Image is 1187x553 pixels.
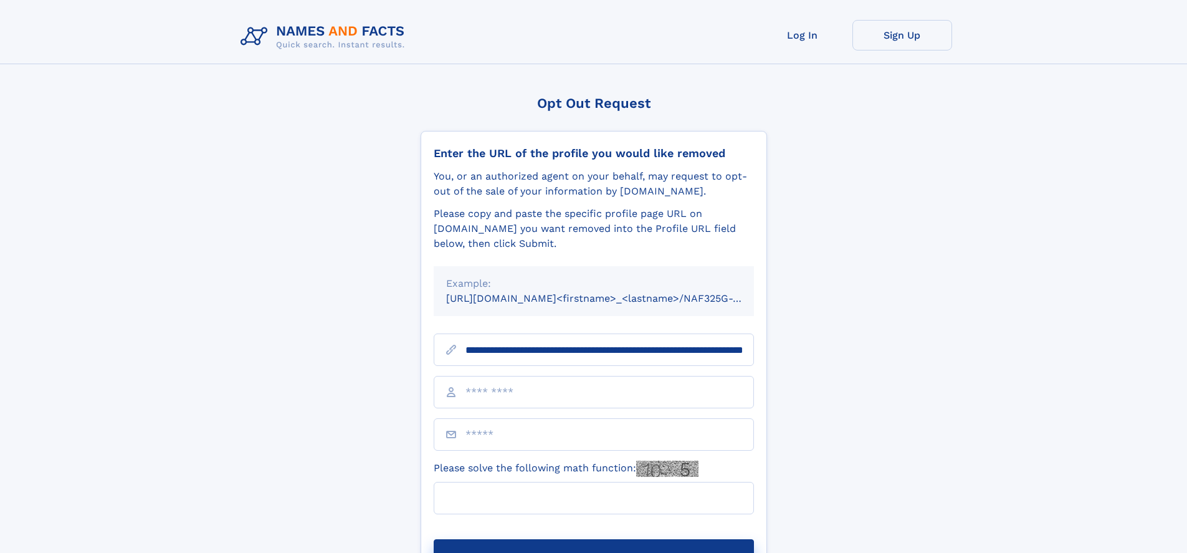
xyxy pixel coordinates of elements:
[434,147,754,160] div: Enter the URL of the profile you would like removed
[434,206,754,251] div: Please copy and paste the specific profile page URL on [DOMAIN_NAME] you want removed into the Pr...
[236,20,415,54] img: Logo Names and Facts
[446,292,778,304] small: [URL][DOMAIN_NAME]<firstname>_<lastname>/NAF325G-xxxxxxxx
[753,20,852,50] a: Log In
[434,169,754,199] div: You, or an authorized agent on your behalf, may request to opt-out of the sale of your informatio...
[446,276,741,291] div: Example:
[421,95,767,111] div: Opt Out Request
[852,20,952,50] a: Sign Up
[434,461,698,477] label: Please solve the following math function:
